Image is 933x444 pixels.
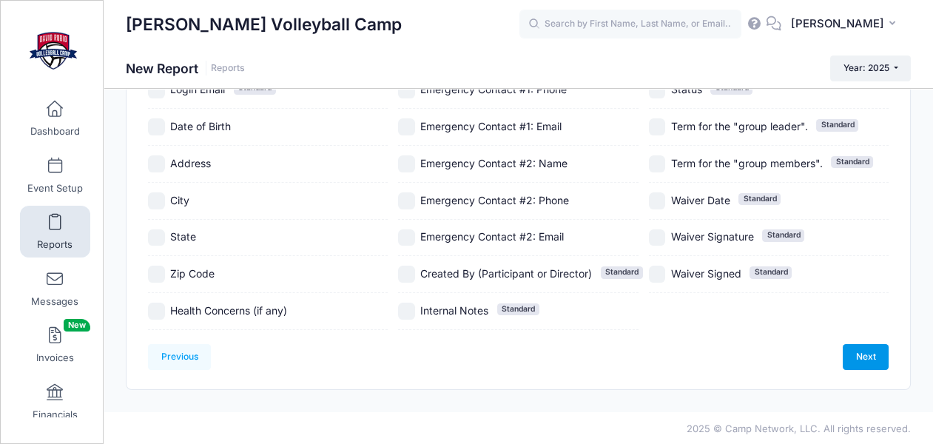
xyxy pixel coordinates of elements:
[31,295,78,308] span: Messages
[398,155,415,172] input: Emergency Contact #2: Name
[398,266,415,283] input: Created By (Participant or Director)Standard
[420,267,592,280] span: Created By (Participant or Director)
[170,157,211,169] span: Address
[738,193,781,205] span: Standard
[398,229,415,246] input: Emergency Contact #2: Email
[649,229,666,246] input: Waiver SignatureStandard
[816,119,858,131] span: Standard
[211,63,245,74] a: Reports
[781,7,911,41] button: [PERSON_NAME]
[148,155,165,172] input: Address
[670,83,701,95] span: Status
[20,376,90,428] a: Financials
[25,23,81,78] img: David Rubio Volleyball Camp
[420,120,562,132] span: Emergency Contact #1: Email
[27,182,83,195] span: Event Setup
[126,61,245,76] h1: New Report
[20,92,90,144] a: Dashboard
[126,7,402,41] h1: [PERSON_NAME] Volleyball Camp
[830,55,911,81] button: Year: 2025
[649,118,666,135] input: Term for the "group leader".Standard
[20,319,90,371] a: InvoicesNew
[170,267,215,280] span: Zip Code
[170,83,225,95] span: Login Email
[170,304,287,317] span: Health Concerns (if any)
[601,266,643,278] span: Standard
[170,194,189,206] span: City
[649,155,666,172] input: Term for the "group members".Standard
[1,16,104,86] a: David Rubio Volleyball Camp
[170,120,231,132] span: Date of Birth
[843,62,889,73] span: Year: 2025
[148,118,165,135] input: Date of Birth
[33,408,78,421] span: Financials
[148,229,165,246] input: State
[420,194,569,206] span: Emergency Contact #2: Phone
[64,319,90,332] span: New
[750,266,792,278] span: Standard
[37,239,73,252] span: Reports
[687,423,911,434] span: 2025 © Camp Network, LLC. All rights reserved.
[170,230,196,243] span: State
[649,266,666,283] input: Waiver SignedStandard
[398,303,415,320] input: Internal NotesStandard
[420,304,488,317] span: Internal Notes
[670,194,730,206] span: Waiver Date
[497,303,539,315] span: Standard
[843,344,889,369] a: Next
[148,303,165,320] input: Health Concerns (if any)
[20,149,90,201] a: Event Setup
[20,263,90,314] a: Messages
[420,230,564,243] span: Emergency Contact #2: Email
[20,206,90,258] a: Reports
[762,229,804,241] span: Standard
[148,82,165,99] input: Login EmailStandard
[398,82,415,99] input: Emergency Contact #1: Phone
[791,16,884,32] span: [PERSON_NAME]
[36,352,74,365] span: Invoices
[670,267,741,280] span: Waiver Signed
[148,344,211,369] a: Previous
[670,157,822,169] span: Term for the "group members".
[670,120,807,132] span: Term for the "group leader".
[649,192,666,209] input: Waiver DateStandard
[670,230,753,243] span: Waiver Signature
[398,118,415,135] input: Emergency Contact #1: Email
[519,10,741,39] input: Search by First Name, Last Name, or Email...
[30,126,80,138] span: Dashboard
[398,192,415,209] input: Emergency Contact #2: Phone
[148,266,165,283] input: Zip Code
[420,83,567,95] span: Emergency Contact #1: Phone
[148,192,165,209] input: City
[420,157,567,169] span: Emergency Contact #2: Name
[649,82,666,99] input: StatusStandard
[831,156,873,168] span: Standard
